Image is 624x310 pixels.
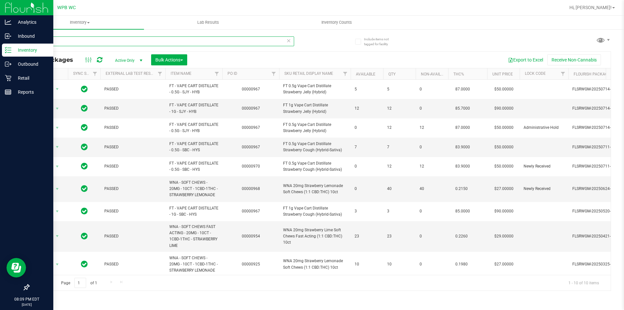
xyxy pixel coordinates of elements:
a: 00000925 [242,262,260,266]
input: 1 [74,278,86,288]
iframe: Resource center [6,258,26,277]
span: Page of 1 [56,278,102,288]
span: $50.00000 [491,85,517,94]
a: Flourish Package ID [574,72,615,76]
span: PASSED [104,105,162,112]
span: FT - VAPE CART DISTILLATE - 0.5G - SJY - HYB [169,83,218,95]
p: Analytics [11,18,50,26]
span: In Sync [81,104,88,113]
span: FT - VAPE CART DISTILLATE - 0.5G - SBC - HYS [169,160,218,173]
a: THC% [453,72,464,76]
span: Bulk Actions [155,57,183,62]
span: WNA - SOFT CHEWS - 20MG - 10CT - 1CBD-1THC - STRAWBERRY LEMONADE [169,180,218,198]
span: 12 [387,125,412,131]
span: 40 [420,186,444,192]
span: Inventory Counts [313,20,361,25]
span: Administrative Hold [524,125,565,131]
span: select [53,184,61,194]
span: FT 0.5g Vape Cart Distillate Strawberry Jelly (Hybrid) [283,122,347,134]
a: 00000967 [242,125,260,130]
a: Unit Price [492,72,513,76]
a: Lab Results [144,16,272,29]
p: Reports [11,88,50,96]
span: PASSED [104,261,162,267]
span: WNA - SOFT CHEWS FAST ACTING - 20MG - 10CT - 1CBD-1THC - STRAWBERRY LIME [169,224,218,249]
span: 12 [387,163,412,169]
span: Newly Received [524,186,565,192]
a: Inventory [16,16,144,29]
span: 0.2150 [452,184,471,194]
span: FT 1g Vape Cart Distillate Strawberry Cough (Hybrid-Sativa) [283,205,347,218]
span: $50.00000 [491,123,517,132]
span: In Sync [81,260,88,269]
span: 85.0000 [452,207,473,216]
inline-svg: Reports [5,89,11,95]
span: PASSED [104,186,162,192]
span: PASSED [104,86,162,92]
a: Non-Available [421,72,450,76]
a: Filter [558,68,568,79]
span: PASSED [104,163,162,169]
span: WNA 20mg Strawberry Lime Soft Chews Fast Acting (1:1 CBD:THC) 10ct [283,227,347,246]
button: Bulk Actions [151,54,187,65]
span: PASSED [104,233,162,239]
span: 3 [355,208,379,214]
span: 0 [420,105,444,112]
a: 00000970 [242,164,260,168]
span: 83.9000 [452,142,473,152]
p: 08:09 PM EDT [3,296,50,302]
a: 00000967 [242,87,260,91]
a: Sku Retail Display Name [284,71,333,76]
span: FT - VAPE CART DISTILLATE - 1G - SBC - HYS [169,205,218,218]
span: 12 [420,163,444,169]
span: 0 [420,261,444,267]
a: PO ID [227,71,237,76]
span: In Sync [81,232,88,241]
span: FT - VAPE CART DISTILLATE - 0.5G - SJY - HYB [169,122,218,134]
span: $29.00000 [491,232,517,241]
a: Lock Code [525,71,546,76]
a: 00000967 [242,145,260,149]
span: 10 [355,261,379,267]
span: 7 [387,144,412,150]
span: 85.7000 [452,104,473,113]
span: 0 [420,208,444,214]
span: WNA 20mg Strawberry Lemonade Soft Chews (1:1 CBD:THC) 10ct [283,183,347,195]
span: PASSED [104,208,162,214]
span: 1 - 10 of 10 items [563,278,604,288]
span: In Sync [81,142,88,152]
span: WPB WC [57,5,76,10]
span: Clear [286,36,291,45]
span: 12 [355,105,379,112]
span: 10 [387,261,412,267]
inline-svg: Outbound [5,61,11,67]
button: Receive Non-Cannabis [547,54,601,65]
inline-svg: Analytics [5,19,11,25]
span: 5 [355,86,379,92]
span: select [53,85,61,94]
span: 83.9000 [452,162,473,171]
span: Newly Received [524,163,565,169]
inline-svg: Inventory [5,47,11,53]
a: Filter [268,68,279,79]
a: Qty [388,72,396,76]
span: 0 [420,144,444,150]
inline-svg: Retail [5,75,11,81]
span: FT 0.5g Vape Cart Distillate Strawberry Cough (Hybrid-Sativa) [283,160,347,173]
span: In Sync [81,207,88,216]
a: 00000968 [242,186,260,191]
a: Sync Status [73,71,98,76]
span: 87.0000 [452,123,473,132]
span: Inventory [16,20,144,25]
span: $27.00000 [491,184,517,194]
span: $50.00000 [491,142,517,152]
span: 0.1980 [452,260,471,269]
p: Inbound [11,32,50,40]
span: 7 [355,144,379,150]
span: PASSED [104,144,162,150]
span: FT - VAPE CART DISTILLATE - 0.5G - SBC - HYS [169,141,218,153]
p: Outbound [11,60,50,68]
a: Item Name [171,71,191,76]
p: Retail [11,74,50,82]
a: Filter [212,68,222,79]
